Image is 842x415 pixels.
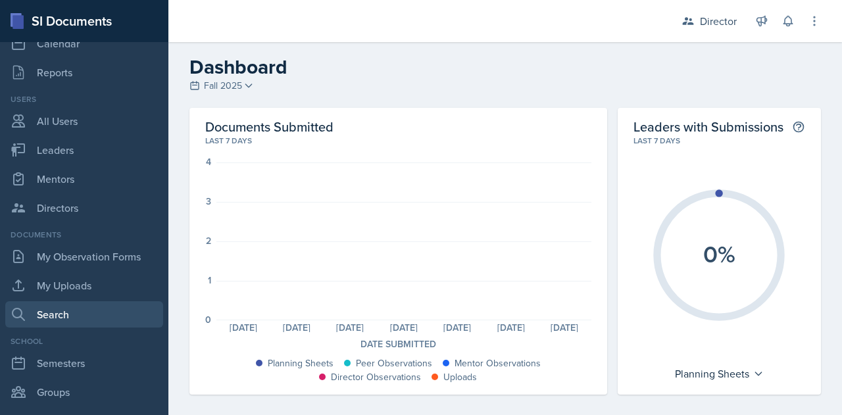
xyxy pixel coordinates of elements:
[377,323,430,332] div: [DATE]
[633,135,805,147] div: Last 7 days
[189,55,821,79] h2: Dashboard
[356,356,432,370] div: Peer Observations
[268,356,334,370] div: Planning Sheets
[324,323,377,332] div: [DATE]
[700,13,737,29] div: Director
[216,323,270,332] div: [DATE]
[443,370,477,384] div: Uploads
[668,363,770,384] div: Planning Sheets
[5,243,163,270] a: My Observation Forms
[703,236,735,270] text: 0%
[208,276,211,285] div: 1
[205,118,591,135] h2: Documents Submitted
[5,272,163,299] a: My Uploads
[5,379,163,405] a: Groups
[206,236,211,245] div: 2
[5,335,163,347] div: School
[205,315,211,324] div: 0
[5,229,163,241] div: Documents
[5,30,163,57] a: Calendar
[5,195,163,221] a: Directors
[205,135,591,147] div: Last 7 days
[5,108,163,134] a: All Users
[5,301,163,328] a: Search
[633,118,783,135] h2: Leaders with Submissions
[431,323,484,332] div: [DATE]
[205,337,591,351] div: Date Submitted
[5,93,163,105] div: Users
[206,157,211,166] div: 4
[204,79,242,93] span: Fall 2025
[5,59,163,85] a: Reports
[270,323,323,332] div: [DATE]
[5,166,163,192] a: Mentors
[331,370,421,384] div: Director Observations
[455,356,541,370] div: Mentor Observations
[5,350,163,376] a: Semesters
[5,137,163,163] a: Leaders
[537,323,591,332] div: [DATE]
[206,197,211,206] div: 3
[484,323,537,332] div: [DATE]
